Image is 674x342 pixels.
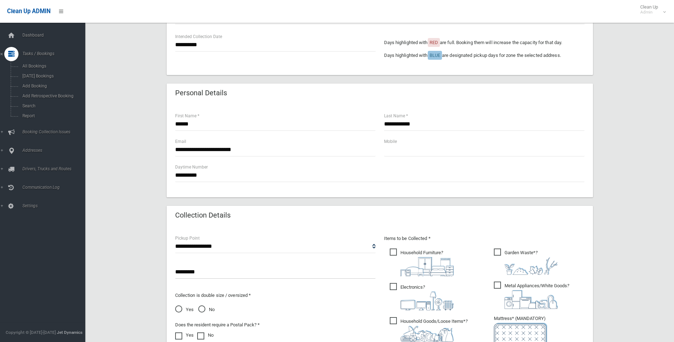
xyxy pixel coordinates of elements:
[20,129,91,134] span: Booking Collection Issues
[175,321,260,329] label: Does the resident require a Postal Pack? *
[57,330,82,335] strong: Jet Dynamics
[20,84,85,89] span: Add Booking
[640,10,658,15] small: Admin
[6,330,56,335] span: Copyright © [DATE]-[DATE]
[167,86,236,100] header: Personal Details
[20,51,91,56] span: Tasks / Bookings
[167,208,239,222] header: Collection Details
[20,166,91,171] span: Drivers, Trucks and Routes
[20,148,91,153] span: Addresses
[20,113,85,118] span: Report
[175,305,194,314] span: Yes
[505,283,569,309] i: ?
[430,40,438,45] span: RED
[400,319,468,342] i: ?
[384,51,584,60] p: Days highlighted with are designated pickup days for zone the selected address.
[198,305,215,314] span: No
[390,317,468,342] span: Household Goods/Loose Items*
[197,331,214,340] label: No
[20,185,91,190] span: Communication Log
[20,103,85,108] span: Search
[494,282,569,309] span: Metal Appliances/White Goods
[20,93,85,98] span: Add Retrospective Booking
[400,292,454,310] img: 394712a680b73dbc3d2a6a3a7ffe5a07.png
[400,284,454,310] i: ?
[505,257,558,275] img: 4fd8a5c772b2c999c83690221e5242e0.png
[494,249,558,275] span: Garden Waste*
[175,331,194,340] label: Yes
[430,53,440,58] span: BLUE
[20,33,91,38] span: Dashboard
[400,257,454,276] img: aa9efdbe659d29b613fca23ba79d85cb.png
[505,250,558,275] i: ?
[20,74,85,79] span: [DATE] Bookings
[637,4,665,15] span: Clean Up
[400,250,454,276] i: ?
[400,326,454,342] img: b13cc3517677393f34c0a387616ef184.png
[505,290,558,309] img: 36c1b0289cb1767239cdd3de9e694f19.png
[7,8,50,15] span: Clean Up ADMIN
[175,291,376,300] p: Collection is double size / oversized *
[20,64,85,69] span: All Bookings
[20,203,91,208] span: Settings
[384,38,584,47] p: Days highlighted with are full. Booking them will increase the capacity for that day.
[384,234,584,243] p: Items to be Collected *
[390,249,454,276] span: Household Furniture
[390,283,454,310] span: Electronics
